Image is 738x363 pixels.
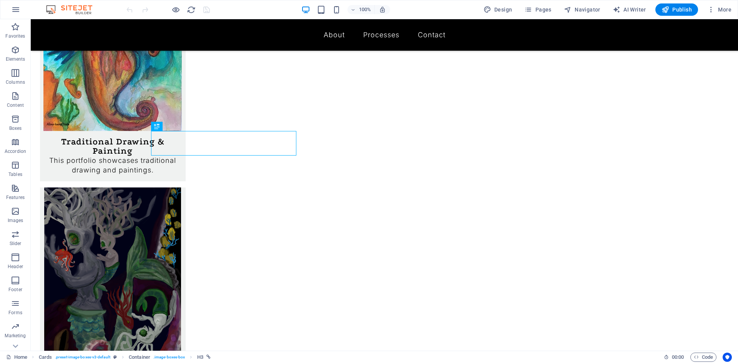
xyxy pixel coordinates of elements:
[5,148,26,154] p: Accordion
[662,6,692,13] span: Publish
[113,355,117,359] i: This element is a customizable preset
[171,5,180,14] button: Click here to leave preview mode and continue editing
[197,353,203,362] span: Click to select. Double-click to edit
[694,353,713,362] span: Code
[5,33,25,39] p: Favorites
[8,310,22,316] p: Forms
[6,56,25,62] p: Elements
[379,6,386,13] i: On resize automatically adjust zoom level to fit chosen device.
[521,3,554,16] button: Pages
[9,125,22,131] p: Boxes
[564,6,600,13] span: Navigator
[561,3,603,16] button: Navigator
[206,355,211,359] i: This element is linked
[480,3,515,16] div: Design (Ctrl+Alt+Y)
[6,79,25,85] p: Columns
[8,287,22,293] p: Footer
[723,353,732,362] button: Usercentrics
[39,353,211,362] nav: breadcrumb
[707,6,731,13] span: More
[690,353,716,362] button: Code
[6,353,27,362] a: Click to cancel selection. Double-click to open Pages
[55,353,110,362] span: . preset-image-boxes-v3-default
[187,5,196,14] i: Reload page
[6,194,25,201] p: Features
[129,353,150,362] span: Click to select. Double-click to edit
[359,5,371,14] h6: 100%
[480,3,515,16] button: Design
[610,3,649,16] button: AI Writer
[5,333,26,339] p: Marketing
[44,5,102,14] img: Editor Logo
[613,6,646,13] span: AI Writer
[672,353,684,362] span: 00 00
[8,217,23,224] p: Images
[153,353,185,362] span: . image-boxes-box
[677,354,678,360] span: :
[186,5,196,14] button: reload
[704,3,735,16] button: More
[39,353,52,362] span: Click to select. Double-click to edit
[10,240,22,247] p: Slider
[664,353,684,362] h6: Session time
[524,6,551,13] span: Pages
[347,5,375,14] button: 100%
[484,6,512,13] span: Design
[7,102,24,108] p: Content
[8,171,22,177] p: Tables
[8,264,23,270] p: Header
[655,3,698,16] button: Publish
